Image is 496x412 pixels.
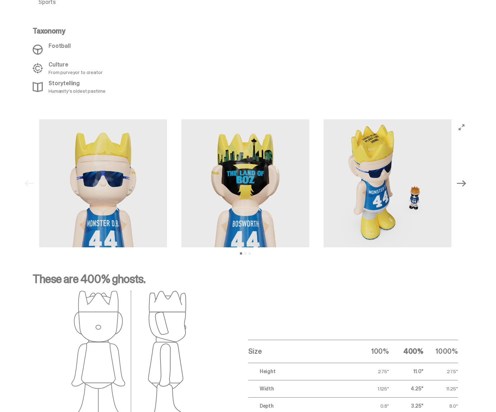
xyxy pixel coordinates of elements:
p: Taxonomy [33,27,135,35]
p: From purveyor to creator [48,70,103,75]
button: Next [454,175,469,191]
td: 11.25" [423,380,458,397]
p: Culture [48,62,103,68]
td: 11.0" [389,363,423,380]
img: Land_of_Boz_Media_Gallery_7.png [324,119,451,247]
td: 4.25" [389,380,423,397]
td: Height [248,363,354,380]
button: View slide 3 [249,252,251,255]
img: Land_of_Boz_Media_Gallery_3.png [181,119,309,247]
button: View full-screen [457,123,466,132]
p: Football [48,43,71,49]
th: 400% [389,340,423,363]
button: View slide 1 [240,252,242,255]
td: 27.5" [423,363,458,380]
img: Land_of_Boz_Media_Gallery_1.png [39,119,167,247]
p: Humanity's oldest pastime [48,88,106,93]
td: Width [248,380,354,397]
td: 2.75" [354,363,389,380]
th: 1000% [423,340,458,363]
td: 1.125" [354,380,389,397]
button: View slide 2 [244,252,246,255]
th: 100% [354,340,389,363]
th: Size [248,340,354,363]
p: These are 400% ghosts. [33,273,458,290]
p: Storytelling [48,81,106,86]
